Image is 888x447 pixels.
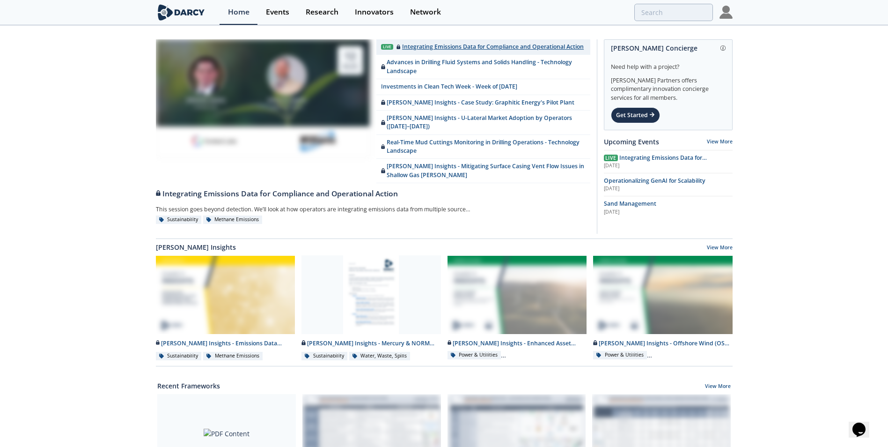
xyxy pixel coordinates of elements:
div: Methane Emissions [203,216,263,224]
div: Home [228,8,250,16]
span: Operationalizing GenAI for Scalability [604,177,705,185]
a: Recent Frameworks [157,381,220,391]
div: Network [410,8,441,16]
a: [PERSON_NAME] Insights - Case Study: Graphitic Energy's Pilot Plant [376,95,590,111]
a: Darcy Insights - Offshore Wind (OSW) and Networks preview [PERSON_NAME] Insights - Offshore Wind ... [590,255,736,361]
span: Sand Management [604,200,656,208]
a: [PERSON_NAME] Insights - Mitigating Surface Casing Vent Flow Issues in Shallow Gas [PERSON_NAME] [376,159,590,183]
a: Integrating Emissions Data for Compliance and Operational Action [156,183,590,199]
input: Advanced Search [634,4,713,21]
a: Darcy Insights - Emissions Data Integration preview [PERSON_NAME] Insights - Emissions Data Integ... [153,255,299,361]
a: Real-Time Mud Cuttings Monitoring in Drilling Operations - Technology Landscape [376,135,590,159]
div: Sustainability [156,352,202,360]
a: Investments in Clean Tech Week - Week of [DATE] [376,79,590,95]
a: Darcy Insights - Enhanced Asset Management (O&M) for Onshore Wind Farms preview [PERSON_NAME] Ins... [444,255,590,361]
div: [PERSON_NAME] Partners offers complimentary innovation concierge services for all members. [611,71,726,102]
div: Get Started [611,107,660,123]
div: Sustainability [301,352,347,360]
div: This session goes beyond detection. We’ll look at how operators are integrating emissions data fr... [156,202,470,216]
div: Events [266,8,289,16]
div: Methane Emissions [203,352,263,360]
span: Integrating Emissions Data for Compliance and Operational Action [604,154,707,170]
div: [DATE] [604,162,733,170]
a: Operationalizing GenAI for Scalability [DATE] [604,177,733,193]
div: [PERSON_NAME] [250,104,324,110]
a: View More [707,244,733,253]
div: Aug [343,62,358,71]
img: williams.com.png [300,131,337,151]
div: Research [306,8,338,16]
div: Power & Utilities [448,351,501,359]
div: Context Labs [169,104,243,110]
img: 1682076415445-contextlabs.png [188,131,241,151]
div: [PERSON_NAME] [250,97,324,104]
a: [PERSON_NAME] Insights - U-Lateral Market Adoption by Operators ([DATE]–[DATE]) [376,111,590,135]
div: [PERSON_NAME] Insights - Enhanced Asset Management (O&M) for Onshore Wind Farms [448,339,587,348]
div: Integrating Emissions Data for Compliance and Operational Action [396,43,584,51]
a: [PERSON_NAME] Insights [156,242,236,252]
iframe: chat widget [849,410,879,438]
a: View More [707,138,733,145]
img: Profile [719,6,733,19]
div: Integrating Emissions Data for Compliance and Operational Action [156,188,590,200]
a: Live Integrating Emissions Data for Compliance and Operational Action [DATE] [604,154,733,170]
a: Live Integrating Emissions Data for Compliance and Operational Action [376,39,590,55]
div: Water, Waste, Spills [349,352,411,360]
div: Live [381,44,393,50]
a: Sand Management [DATE] [604,200,733,216]
a: Upcoming Events [604,137,659,147]
div: [DATE] [604,209,733,216]
a: View More [705,383,731,391]
div: [DATE] [604,185,733,193]
a: Nathan Brawn [PERSON_NAME] Context Labs Mark Gebbia [PERSON_NAME] [PERSON_NAME] 12 Aug [156,39,370,183]
img: information.svg [720,45,726,51]
img: Nathan Brawn [186,56,226,95]
div: [PERSON_NAME] Concierge [611,40,726,56]
a: Advances in Drilling Fluid Systems and Solids Handling - Technology Landscape [376,55,590,79]
div: Power & Utilities [593,351,647,359]
div: [PERSON_NAME] Insights - Offshore Wind (OSW) and Networks [593,339,733,348]
div: Innovators [355,8,394,16]
span: Live [604,155,618,161]
div: [PERSON_NAME] Insights - Emissions Data Integration [156,339,295,348]
a: Darcy Insights - Mercury & NORM Detection and Decontamination preview [PERSON_NAME] Insights - Me... [298,255,444,361]
img: logo-wide.svg [156,4,207,21]
div: Sustainability [156,216,202,224]
div: 12 [343,50,358,62]
div: [PERSON_NAME] Insights - Mercury & NORM Detection and [MEDICAL_DATA] [301,339,441,348]
div: [PERSON_NAME] [169,97,243,104]
div: Need help with a project? [611,56,726,71]
img: Mark Gebbia [267,56,307,95]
